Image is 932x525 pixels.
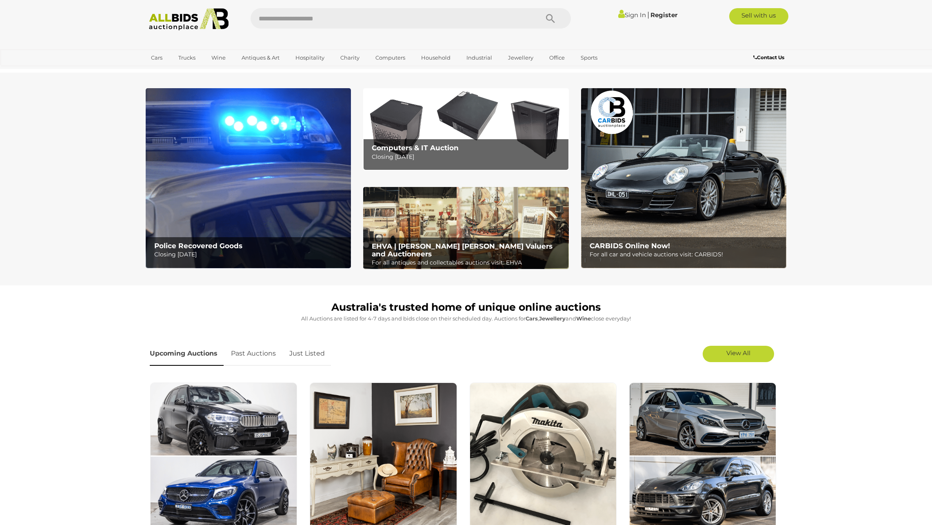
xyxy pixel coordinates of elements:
button: Search [530,8,571,29]
a: Sports [575,51,603,65]
a: Contact Us [753,53,786,62]
b: Police Recovered Goods [154,242,242,250]
img: CARBIDS Online Now! [581,88,786,268]
strong: Jewellery [539,315,566,322]
a: Office [544,51,570,65]
a: Industrial [461,51,497,65]
a: Computers [370,51,411,65]
img: Police Recovered Goods [146,88,351,268]
a: Charity [335,51,365,65]
b: Computers & IT Auction [372,144,459,152]
p: Closing [DATE] [372,152,564,162]
a: [GEOGRAPHIC_DATA] [146,65,214,78]
img: EHVA | Evans Hastings Valuers and Auctioneers [363,187,568,269]
b: Contact Us [753,54,784,60]
span: View All [726,349,750,357]
span: | [647,10,649,19]
p: For all antiques and collectables auctions visit: EHVA [372,258,564,268]
p: All Auctions are listed for 4-7 days and bids close on their scheduled day. Auctions for , and cl... [150,314,782,323]
strong: Wine [576,315,591,322]
a: Trucks [173,51,201,65]
a: Past Auctions [225,342,282,366]
a: View All [703,346,774,362]
p: Closing [DATE] [154,249,346,260]
a: Cars [146,51,168,65]
h1: Australia's trusted home of unique online auctions [150,302,782,313]
img: Computers & IT Auction [363,88,568,170]
a: Register [650,11,677,19]
a: Sign In [618,11,646,19]
a: Antiques & Art [236,51,285,65]
a: Wine [206,51,231,65]
a: Upcoming Auctions [150,342,224,366]
a: EHVA | Evans Hastings Valuers and Auctioneers EHVA | [PERSON_NAME] [PERSON_NAME] Valuers and Auct... [363,187,568,269]
a: CARBIDS Online Now! CARBIDS Online Now! For all car and vehicle auctions visit: CARBIDS! [581,88,786,268]
strong: Cars [526,315,538,322]
b: EHVA | [PERSON_NAME] [PERSON_NAME] Valuers and Auctioneers [372,242,553,258]
a: Household [416,51,456,65]
p: For all car and vehicle auctions visit: CARBIDS! [590,249,782,260]
b: CARBIDS Online Now! [590,242,670,250]
a: Jewellery [503,51,539,65]
a: Computers & IT Auction Computers & IT Auction Closing [DATE] [363,88,568,170]
img: Allbids.com.au [144,8,233,31]
a: Sell with us [729,8,788,24]
a: Hospitality [290,51,330,65]
a: Just Listed [283,342,331,366]
a: Police Recovered Goods Police Recovered Goods Closing [DATE] [146,88,351,268]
